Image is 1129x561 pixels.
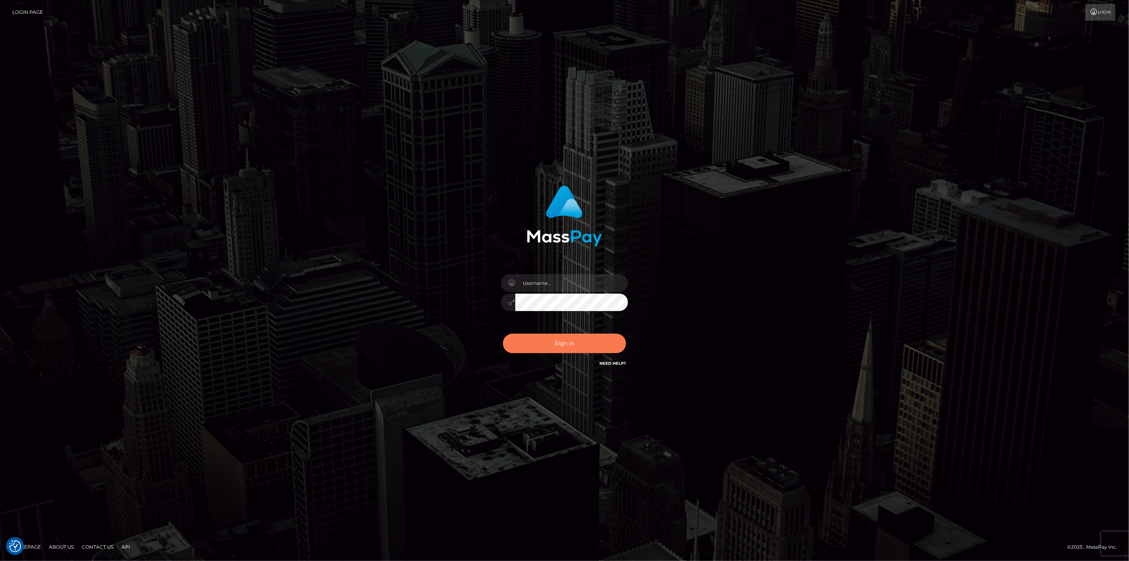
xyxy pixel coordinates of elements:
a: About Us [46,541,77,553]
a: API [118,541,133,553]
a: Contact Us [79,541,117,553]
a: Homepage [9,541,44,553]
img: Revisit consent button [9,540,21,552]
a: Need Help? [599,361,626,366]
img: MassPay Login [527,186,602,246]
button: Consent Preferences [9,540,21,552]
a: Login Page [12,4,43,21]
button: Sign in [503,334,626,353]
div: © 2025 , MassPay Inc. [1067,543,1123,551]
a: Login [1085,4,1116,21]
input: Username... [515,274,628,292]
